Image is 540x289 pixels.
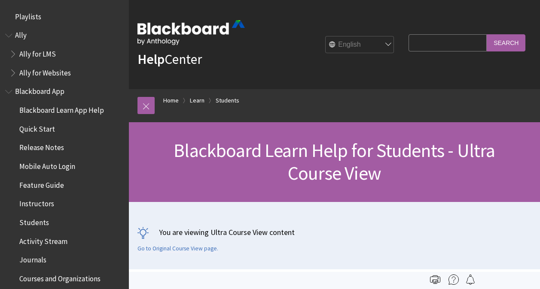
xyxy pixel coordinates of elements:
a: Go to Original Course View page. [137,245,218,253]
a: HelpCenter [137,51,202,68]
span: Students [19,215,49,227]
span: Activity Stream [19,234,67,246]
a: Learn [190,95,204,106]
span: Mobile Auto Login [19,159,75,171]
p: You are viewing Ultra Course View content [137,227,531,238]
span: Journals [19,253,46,265]
img: Print [430,274,440,285]
span: Quick Start [19,122,55,133]
span: Blackboard Learn App Help [19,103,104,114]
nav: Book outline for Playlists [5,9,124,24]
a: Home [163,95,179,106]
input: Search [487,34,525,51]
select: Site Language Selector [326,36,394,54]
strong: Help [137,51,165,68]
span: Blackboard App [15,84,64,96]
span: Release Notes [19,141,64,152]
span: Blackboard Learn Help for Students - Ultra Course View [174,138,495,185]
nav: Book outline for Anthology Ally Help [5,28,124,80]
span: Playlists [15,9,41,21]
span: Instructors [19,197,54,208]
span: Ally for LMS [19,47,56,58]
img: Follow this page [465,274,476,285]
span: Feature Guide [19,178,64,190]
a: Students [216,95,239,106]
span: Ally for Websites [19,66,71,77]
img: Blackboard by Anthology [137,20,245,45]
span: Courses and Organizations [19,271,101,283]
span: Ally [15,28,27,40]
img: More help [448,274,459,285]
